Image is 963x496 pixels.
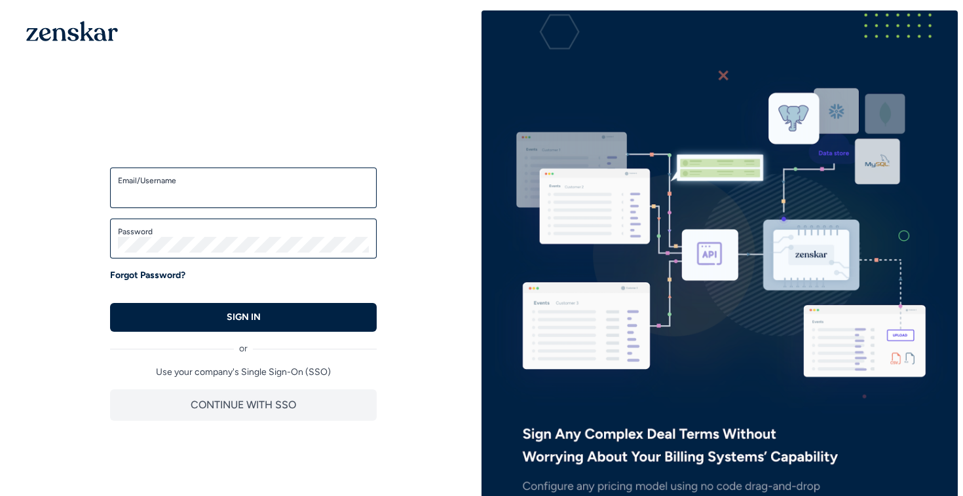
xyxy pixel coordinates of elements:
[118,175,369,186] label: Email/Username
[26,21,118,41] img: 1OGAJ2xQqyY4LXKgY66KYq0eOWRCkrZdAb3gUhuVAqdWPZE9SRJmCz+oDMSn4zDLXe31Ii730ItAGKgCKgCCgCikA4Av8PJUP...
[110,389,377,421] button: CONTINUE WITH SSO
[110,366,377,379] p: Use your company's Single Sign-On (SSO)
[118,226,369,237] label: Password
[110,269,185,282] a: Forgot Password?
[227,311,261,324] p: SIGN IN
[110,303,377,332] button: SIGN IN
[110,332,377,355] div: or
